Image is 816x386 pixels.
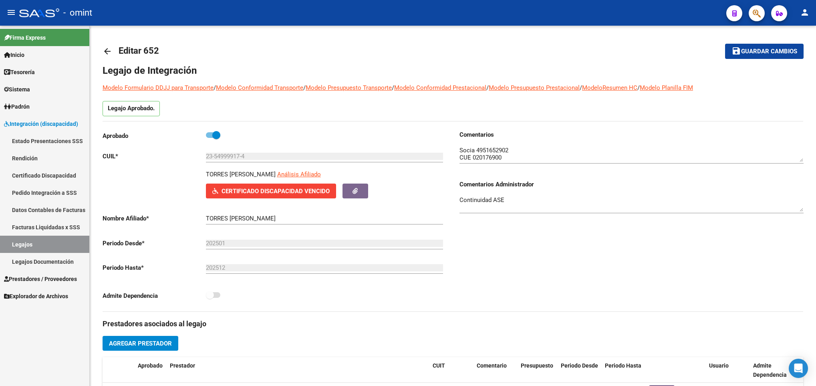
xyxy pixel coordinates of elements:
[602,357,646,384] datatable-header-cell: Periodo Hasta
[206,170,276,179] p: TORRES [PERSON_NAME]
[103,152,206,161] p: CUIL
[103,46,112,56] mat-icon: arrow_back
[518,357,558,384] datatable-header-cell: Presupuesto
[63,4,92,22] span: - omint
[216,84,303,91] a: Modelo Conformidad Transporte
[473,357,518,384] datatable-header-cell: Comentario
[109,340,172,347] span: Agregar Prestador
[561,362,598,369] span: Periodo Desde
[605,362,641,369] span: Periodo Hasta
[222,188,330,195] span: Certificado Discapacidad Vencido
[394,84,486,91] a: Modelo Conformidad Prestacional
[167,357,429,384] datatable-header-cell: Prestador
[103,263,206,272] p: Periodo Hasta
[206,184,336,198] button: Certificado Discapacidad Vencido
[582,84,637,91] a: ModeloResumen HC
[103,101,160,116] p: Legajo Aprobado.
[4,68,35,77] span: Tesorería
[4,275,77,283] span: Prestadores / Proveedores
[135,357,167,384] datatable-header-cell: Aprobado
[640,84,693,91] a: Modelo Planilla FIM
[459,130,804,139] h3: Comentarios
[725,44,804,59] button: Guardar cambios
[103,318,803,329] h3: Prestadores asociados al legajo
[4,85,30,94] span: Sistema
[753,362,787,378] span: Admite Dependencia
[459,180,804,189] h3: Comentarios Administrador
[750,357,794,384] datatable-header-cell: Admite Dependencia
[4,33,46,42] span: Firma Express
[103,291,206,300] p: Admite Dependencia
[709,362,729,369] span: Usuario
[4,292,68,301] span: Explorador de Archivos
[706,357,750,384] datatable-header-cell: Usuario
[489,84,580,91] a: Modelo Presupuesto Prestacional
[558,357,602,384] datatable-header-cell: Periodo Desde
[477,362,507,369] span: Comentario
[4,119,78,128] span: Integración (discapacidad)
[433,362,445,369] span: CUIT
[4,51,24,59] span: Inicio
[800,8,810,17] mat-icon: person
[306,84,392,91] a: Modelo Presupuesto Transporte
[277,171,321,178] span: Análisis Afiliado
[103,131,206,140] p: Aprobado
[138,362,163,369] span: Aprobado
[741,48,797,55] span: Guardar cambios
[103,64,803,77] h1: Legajo de Integración
[521,362,553,369] span: Presupuesto
[429,357,473,384] datatable-header-cell: CUIT
[731,46,741,56] mat-icon: save
[4,102,30,111] span: Padrón
[103,214,206,223] p: Nombre Afiliado
[789,359,808,378] div: Open Intercom Messenger
[170,362,195,369] span: Prestador
[103,336,178,351] button: Agregar Prestador
[119,46,159,56] span: Editar 652
[6,8,16,17] mat-icon: menu
[103,84,214,91] a: Modelo Formulario DDJJ para Transporte
[103,239,206,248] p: Periodo Desde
